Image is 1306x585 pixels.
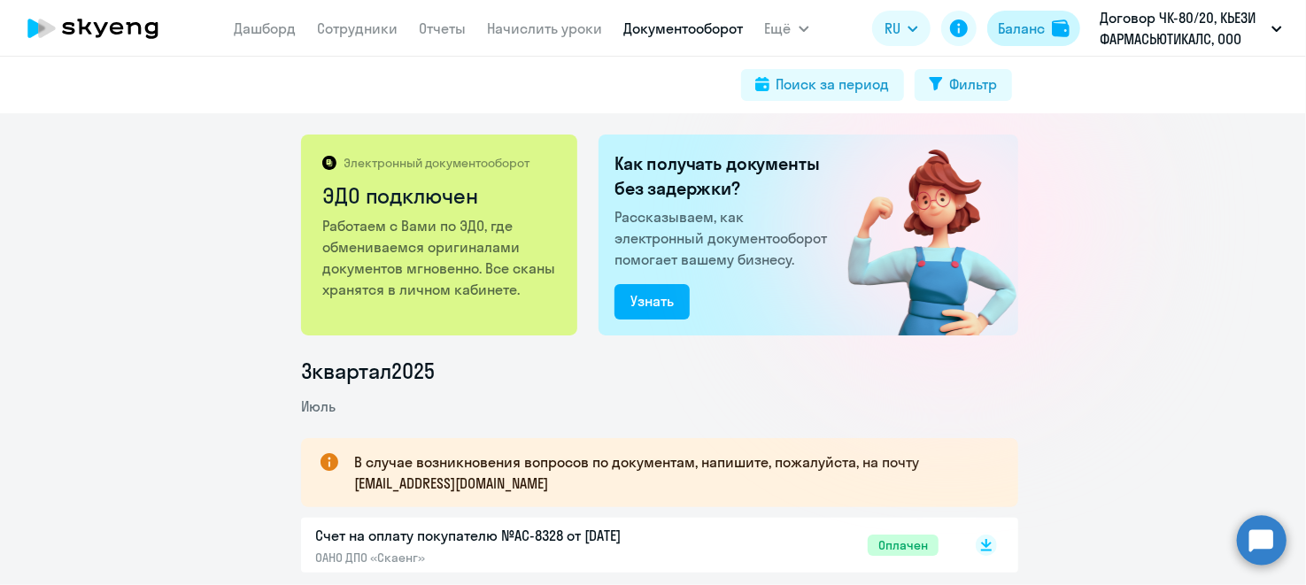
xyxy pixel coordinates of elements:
[1100,7,1264,50] p: Договор ЧК-80/20, КЬЕЗИ ФАРМАСЬЮТИКАЛС, ООО
[301,397,336,415] span: Июль
[488,19,603,37] a: Начислить уроки
[777,73,890,95] div: Поиск за период
[1091,7,1291,50] button: Договор ЧК-80/20, КЬЕЗИ ФАРМАСЬЮТИКАЛС, ООО
[630,290,674,312] div: Узнать
[315,525,687,546] p: Счет на оплату покупателю №AC-8328 от [DATE]
[1052,19,1070,37] img: balance
[315,525,939,566] a: Счет на оплату покупателю №AC-8328 от [DATE]ОАНО ДПО «Скаенг»Оплачен
[872,11,931,46] button: RU
[318,19,398,37] a: Сотрудники
[420,19,467,37] a: Отчеты
[987,11,1080,46] button: Балансbalance
[322,215,559,300] p: Работаем с Вами по ЭДО, где обмениваемся оригиналами документов мгновенно. Все сканы хранятся в л...
[998,18,1045,39] div: Баланс
[915,69,1012,101] button: Фильтр
[235,19,297,37] a: Дашборд
[765,18,792,39] span: Ещё
[614,151,834,201] h2: Как получать документы без задержки?
[868,535,939,556] span: Оплачен
[301,357,1018,385] li: 3 квартал 2025
[344,155,529,171] p: Электронный документооборот
[741,69,904,101] button: Поиск за период
[950,73,998,95] div: Фильтр
[354,451,986,494] p: В случае возникновения вопросов по документам, напишите, пожалуйста, на почту [EMAIL_ADDRESS][DOM...
[322,181,559,210] h2: ЭДО подключен
[624,19,744,37] a: Документооборот
[885,18,900,39] span: RU
[819,135,1018,335] img: connected
[765,11,809,46] button: Ещё
[315,550,687,566] p: ОАНО ДПО «Скаенг»
[614,206,834,270] p: Рассказываем, как электронный документооборот помогает вашему бизнесу.
[614,284,690,319] button: Узнать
